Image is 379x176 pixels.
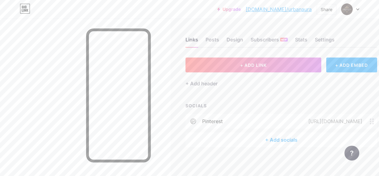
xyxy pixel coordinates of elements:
div: Stats [295,36,307,47]
div: Design [227,36,243,47]
img: Mazen Rizk [341,3,353,15]
div: + ADD EMBED [326,58,377,72]
div: Subscribers [251,36,288,47]
button: + ADD LINK [185,58,321,72]
span: + ADD LINK [240,62,267,68]
div: [URL][DOMAIN_NAME] [298,118,370,125]
div: pinterest [202,118,223,125]
div: Share [321,6,332,13]
a: Upgrade [217,7,241,12]
div: Links [185,36,198,47]
span: NEW [281,38,287,41]
div: + Add socials [185,132,377,147]
div: + Add header [185,80,218,87]
div: Posts [206,36,219,47]
a: [DOMAIN_NAME]/urbanaura [246,6,312,13]
div: Settings [315,36,335,47]
div: SOCIALS [185,102,377,109]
